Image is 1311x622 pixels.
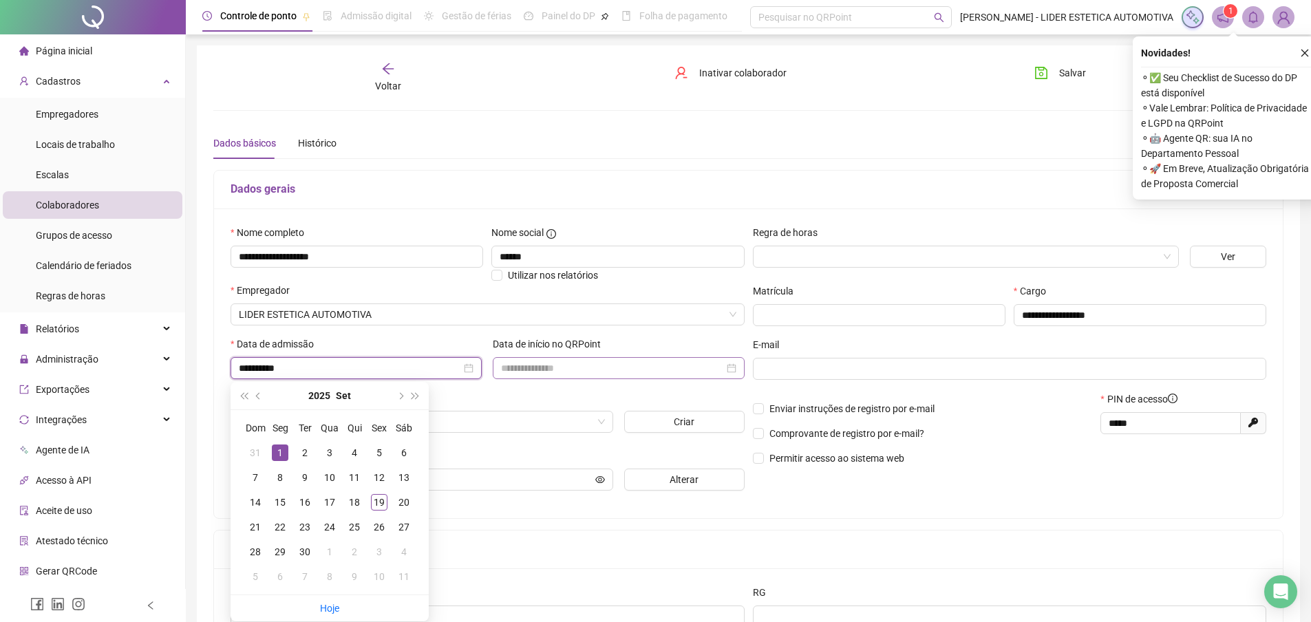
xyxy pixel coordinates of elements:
button: Criar [624,411,745,433]
div: 1 [272,444,288,461]
td: 2025-09-07 [243,465,268,490]
td: 2025-10-02 [342,539,367,564]
span: pushpin [302,12,310,21]
span: linkedin [51,597,65,611]
span: Exportações [36,384,89,395]
span: close [1300,48,1310,58]
div: 19 [371,494,387,511]
div: Histórico [298,136,337,151]
td: 2025-10-06 [268,564,292,589]
span: Comprovante de registro por e-mail? [769,428,924,439]
span: left [146,601,156,610]
button: prev-year [251,382,266,409]
span: dashboard [524,11,533,21]
div: 3 [371,544,387,560]
td: 2025-10-10 [367,564,392,589]
th: Sex [367,416,392,440]
div: 5 [247,568,264,585]
button: month panel [336,382,351,409]
span: Novidades ! [1141,45,1191,61]
button: Inativar colaborador [664,62,797,84]
div: 21 [247,519,264,535]
span: bell [1247,11,1259,23]
span: Controle de ponto [220,10,297,21]
label: Regra de horas [753,225,827,240]
img: sparkle-icon.fc2bf0ac1784a2077858766a79e2daf3.svg [1185,10,1200,25]
span: Enviar instruções de registro por e-mail [769,403,935,414]
div: 2 [297,444,313,461]
span: Painel do DP [542,10,595,21]
div: 11 [346,469,363,486]
td: 2025-09-18 [342,490,367,515]
div: 8 [321,568,338,585]
h5: Documentos principais [231,541,1266,557]
label: E-mail [753,337,788,352]
span: info-circle [546,229,556,239]
span: Salvar [1059,65,1086,81]
span: Permitir acesso ao sistema web [769,453,904,464]
div: 9 [346,568,363,585]
td: 2025-09-16 [292,490,317,515]
div: 15 [272,494,288,511]
span: PIN de acesso [1107,392,1177,407]
div: 24 [321,519,338,535]
div: 17 [321,494,338,511]
button: Alterar [624,469,745,491]
th: Dom [243,416,268,440]
td: 2025-09-01 [268,440,292,465]
td: 2025-09-22 [268,515,292,539]
td: 2025-10-07 [292,564,317,589]
div: 30 [297,544,313,560]
label: RG [753,585,775,600]
span: Página inicial [36,45,92,56]
div: 9 [297,469,313,486]
th: Qua [317,416,342,440]
span: Gestão de férias [442,10,511,21]
div: 18 [346,494,363,511]
span: Atestado técnico [36,535,108,546]
td: 2025-10-03 [367,539,392,564]
span: facebook [30,597,44,611]
span: Calendário de feriados [36,260,131,271]
sup: 1 [1224,4,1237,18]
span: clock-circle [202,11,212,21]
button: super-next-year [408,382,423,409]
td: 2025-09-02 [292,440,317,465]
td: 2025-09-06 [392,440,416,465]
div: 27 [396,519,412,535]
div: 1 [321,544,338,560]
td: 2025-09-29 [268,539,292,564]
button: super-prev-year [236,382,251,409]
span: Grupos de acesso [36,230,112,241]
span: Integrações [36,414,87,425]
td: 2025-09-24 [317,515,342,539]
th: Sáb [392,416,416,440]
td: 2025-09-09 [292,465,317,490]
span: [PERSON_NAME] - LIDER ESTETICA AUTOMOTIVA [960,10,1173,25]
label: Empregador [231,283,299,298]
td: 2025-10-05 [243,564,268,589]
label: Matrícula [753,283,802,299]
td: 2025-09-27 [392,515,416,539]
span: user-add [19,76,29,86]
td: 2025-09-14 [243,490,268,515]
td: 2025-09-19 [367,490,392,515]
span: instagram [72,597,85,611]
span: Regras de horas [36,290,105,301]
span: arrow-left [381,62,395,76]
th: Qui [342,416,367,440]
button: next-year [392,382,407,409]
div: 29 [272,544,288,560]
button: Salvar [1024,62,1096,84]
span: notification [1217,11,1229,23]
span: info-circle [1168,394,1177,403]
td: 2025-09-26 [367,515,392,539]
span: Escalas [36,169,69,180]
span: home [19,46,29,56]
td: 2025-09-21 [243,515,268,539]
div: 4 [346,444,363,461]
span: 1 [1228,6,1233,16]
td: 2025-09-08 [268,465,292,490]
div: Dados básicos [213,136,276,151]
span: Aceite de uso [36,505,92,516]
